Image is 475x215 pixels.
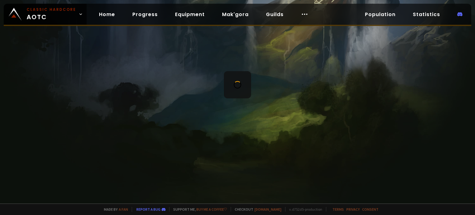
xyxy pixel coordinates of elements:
span: Checkout [231,207,281,212]
a: Consent [362,207,379,212]
a: Report a bug [136,207,160,212]
a: Progress [127,8,163,21]
a: Population [360,8,400,21]
span: AOTC [27,7,76,22]
a: Buy me a coffee [196,207,227,212]
a: Privacy [346,207,360,212]
span: Support me, [169,207,227,212]
a: Mak'gora [217,8,254,21]
a: Equipment [170,8,210,21]
a: Home [94,8,120,21]
span: v. d752d5 - production [285,207,322,212]
a: Terms [332,207,344,212]
a: Statistics [408,8,445,21]
a: a fan [119,207,128,212]
a: Guilds [261,8,289,21]
small: Classic Hardcore [27,7,76,12]
span: Made by [100,207,128,212]
a: [DOMAIN_NAME] [255,207,281,212]
a: Classic HardcoreAOTC [4,4,87,25]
